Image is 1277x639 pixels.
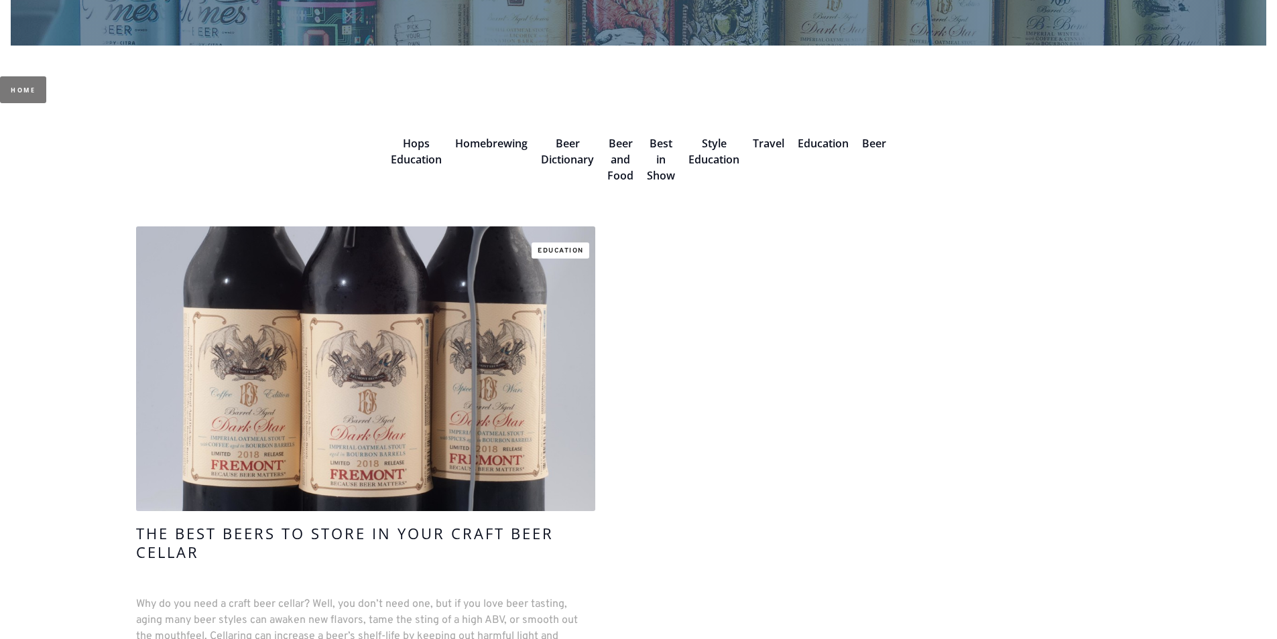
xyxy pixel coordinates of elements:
[798,136,849,151] a: Education
[647,136,675,183] a: Best in Show
[455,136,528,151] a: Homebrewing
[391,136,442,167] a: Hops Education
[688,136,739,167] a: Style Education
[753,136,784,151] a: Travel
[532,242,589,259] a: Education
[136,524,595,561] h4: The Best Beers To Store in Your Craft Beer Cellar
[862,136,886,151] a: Beer
[136,524,595,583] a: The Best Beers To Store in Your Craft Beer Cellar
[541,136,594,167] a: Beer Dictionary
[607,136,633,183] a: Beer and Food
